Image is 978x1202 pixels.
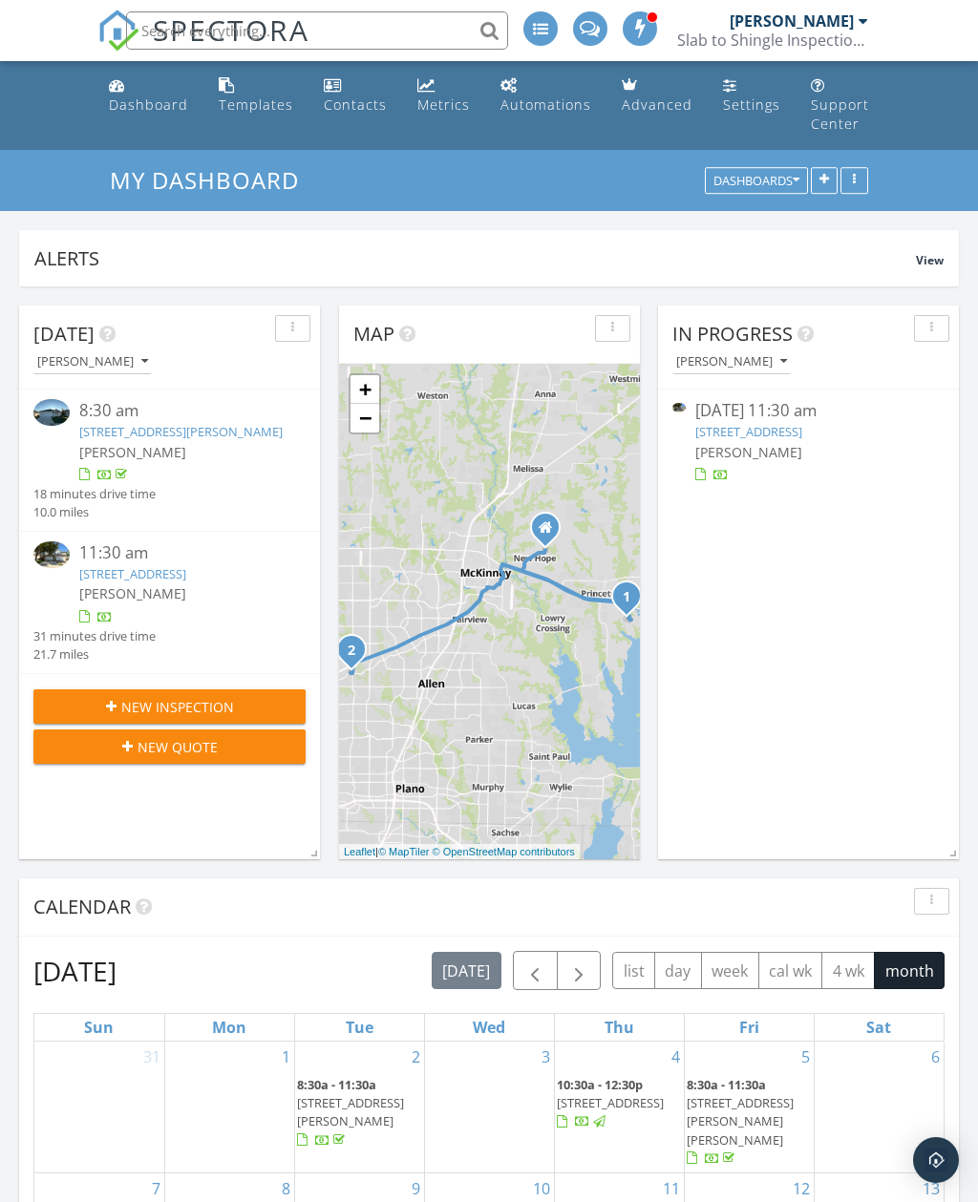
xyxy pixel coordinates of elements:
[821,952,875,989] button: 4 wk
[513,951,558,990] button: Previous month
[913,1137,959,1183] div: Open Intercom Messenger
[408,1042,424,1072] a: Go to September 2, 2025
[627,596,638,607] div: 6725 Haines Drive, Princeton , Tx 75407
[351,649,363,661] div: 9825 Cambria Ct, Plano, TX 75025
[33,627,156,645] div: 31 minutes drive time
[557,1076,643,1093] span: 10:30a - 12:30p
[34,245,916,271] div: Alerts
[351,404,379,432] a: Zoom out
[33,349,152,375] button: [PERSON_NAME]
[612,952,655,989] button: list
[735,1014,763,1041] a: Friday
[80,1014,117,1041] a: Sunday
[687,1074,812,1170] a: 8:30a - 11:30a [STREET_ADDRESS][PERSON_NAME][PERSON_NAME]
[297,1076,376,1093] span: 8:30a - 11:30a
[500,95,591,114] div: Automations
[701,952,759,989] button: week
[797,1042,814,1072] a: Go to September 5, 2025
[723,95,780,114] div: Settings
[33,485,156,503] div: 18 minutes drive time
[545,527,557,538] div: 610 New Hope rd E, Mckinney Texas 75071
[33,645,156,664] div: 21.7 miles
[79,423,283,440] a: [STREET_ADDRESS][PERSON_NAME]
[339,844,580,860] div: |
[676,355,787,369] div: [PERSON_NAME]
[687,1094,794,1148] span: [STREET_ADDRESS][PERSON_NAME][PERSON_NAME]
[79,584,186,602] span: [PERSON_NAME]
[601,1014,638,1041] a: Thursday
[687,1076,794,1167] a: 8:30a - 11:30a [STREET_ADDRESS][PERSON_NAME][PERSON_NAME]
[33,399,306,521] a: 8:30 am [STREET_ADDRESS][PERSON_NAME] [PERSON_NAME] 18 minutes drive time 10.0 miles
[33,952,117,990] h2: [DATE]
[79,399,284,423] div: 8:30 am
[33,729,306,764] button: New Quote
[557,1076,664,1129] a: 10:30a - 12:30p [STREET_ADDRESS]
[37,355,148,369] div: [PERSON_NAME]
[316,69,394,123] a: Contacts
[353,321,394,347] span: Map
[33,321,95,347] span: [DATE]
[33,541,306,664] a: 11:30 am [STREET_ADDRESS] [PERSON_NAME] 31 minutes drive time 21.7 miles
[493,69,599,123] a: Automations (Advanced)
[126,11,508,50] input: Search everything...
[33,503,156,521] div: 10.0 miles
[672,399,945,484] a: [DATE] 11:30 am [STREET_ADDRESS] [PERSON_NAME]
[410,69,478,123] a: Metrics
[139,1042,164,1072] a: Go to August 31, 2025
[121,697,234,717] span: New Inspection
[33,541,70,568] img: 9577175%2Fcover_photos%2FBymw7v6nCJV66hC6YWlu%2Fsmall.jpg
[687,1076,766,1093] span: 8:30a - 11:30a
[351,375,379,404] a: Zoom in
[705,168,808,195] button: Dashboards
[348,644,355,658] i: 2
[110,164,315,196] a: My Dashboard
[758,952,823,989] button: cal wk
[672,349,791,375] button: [PERSON_NAME]
[294,1042,424,1172] td: Go to September 2, 2025
[614,69,700,123] a: Advanced
[654,952,702,989] button: day
[622,95,692,114] div: Advanced
[378,846,430,857] a: © MapTiler
[677,31,868,50] div: Slab to Shingle Inspections PLLC
[164,1042,294,1172] td: Go to September 1, 2025
[469,1014,509,1041] a: Wednesday
[557,1094,664,1111] span: [STREET_ADDRESS]
[297,1076,404,1149] a: 8:30a - 11:30a [STREET_ADDRESS][PERSON_NAME]
[33,894,131,919] span: Calendar
[803,69,877,142] a: Support Center
[109,95,188,114] div: Dashboard
[97,10,139,52] img: The Best Home Inspection Software - Spectora
[668,1042,684,1072] a: Go to September 4, 2025
[33,399,70,426] img: 9571419%2Fcover_photos%2FMJGwk1AobVIYZzxCLUC3%2Fsmall.jpg
[138,737,218,757] span: New Quote
[811,95,869,133] div: Support Center
[554,1042,684,1172] td: Go to September 4, 2025
[417,95,470,114] div: Metrics
[342,1014,377,1041] a: Tuesday
[79,443,186,461] span: [PERSON_NAME]
[538,1042,554,1072] a: Go to September 3, 2025
[730,11,854,31] div: [PERSON_NAME]
[916,252,944,268] span: View
[715,69,788,123] a: Settings
[297,1074,422,1152] a: 8:30a - 11:30a [STREET_ADDRESS][PERSON_NAME]
[324,95,387,114] div: Contacts
[79,541,284,565] div: 11:30 am
[557,1074,682,1134] a: 10:30a - 12:30p [STREET_ADDRESS]
[33,689,306,724] button: New Inspection
[344,846,375,857] a: Leaflet
[34,1042,164,1172] td: Go to August 31, 2025
[623,591,630,604] i: 1
[424,1042,554,1172] td: Go to September 3, 2025
[278,1042,294,1072] a: Go to September 1, 2025
[219,95,293,114] div: Templates
[927,1042,944,1072] a: Go to September 6, 2025
[433,846,575,857] a: © OpenStreetMap contributors
[874,952,945,989] button: month
[97,26,309,66] a: SPECTORA
[297,1094,404,1129] span: [STREET_ADDRESS][PERSON_NAME]
[101,69,196,123] a: Dashboard
[211,69,301,123] a: Templates
[557,951,602,990] button: Next month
